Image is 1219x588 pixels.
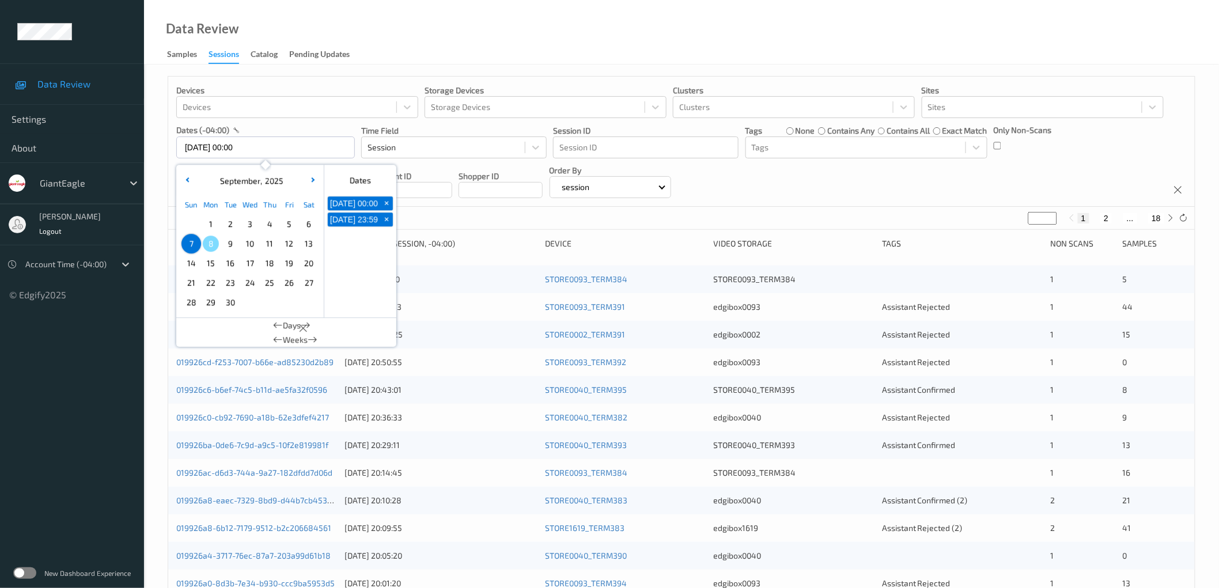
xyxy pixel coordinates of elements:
div: edgibox0040 [714,495,874,506]
span: 1 [203,216,219,232]
div: Choose Wednesday October 01 of 2025 [240,293,260,312]
p: Sites [922,85,1164,96]
span: 13 [1123,578,1131,588]
div: Video Storage [714,238,874,249]
p: Assistant ID [368,170,452,182]
div: Choose Saturday October 04 of 2025 [299,293,319,312]
span: 29 [203,294,219,310]
div: , [217,175,283,187]
div: Sun [181,195,201,214]
span: 23 [222,275,238,291]
div: [DATE] 20:14:45 [344,467,537,479]
span: 1 [1050,440,1054,450]
span: 0 [1123,357,1127,367]
div: Choose Tuesday September 09 of 2025 [221,234,240,253]
span: Assistant Rejected [882,302,951,312]
span: Assistant Rejected [882,412,951,422]
a: STORE1619_TERM383 [545,523,624,533]
span: 2 [222,216,238,232]
div: Choose Thursday September 18 of 2025 [260,253,279,273]
div: Choose Saturday September 20 of 2025 [299,253,319,273]
div: [DATE] 20:09:55 [344,522,537,534]
a: STORE0093_TERM384 [545,274,627,284]
span: 8 [203,236,219,252]
a: Sessions [209,47,251,64]
a: 019926c0-cb92-7690-a18b-62e3dfef4217 [176,412,329,422]
a: STORE0093_TERM394 [545,578,627,588]
span: 8 [1123,385,1128,394]
div: Samples [167,48,197,63]
p: Order By [550,165,672,176]
div: Choose Tuesday September 02 of 2025 [221,214,240,234]
div: Mon [201,195,221,214]
a: 019926c6-b6ef-74c5-b11d-ae5fa32f0596 [176,385,327,394]
label: contains any [827,125,874,136]
div: [DATE] 20:58:25 [344,329,537,340]
span: 21 [1123,495,1131,505]
span: 22 [203,275,219,291]
a: STORE0093_TERM392 [545,357,626,367]
span: 9 [1123,412,1127,422]
span: 2 [1050,495,1055,505]
div: [DATE] 20:29:11 [344,439,537,451]
div: Choose Saturday September 13 of 2025 [299,234,319,253]
span: Days [283,320,301,331]
span: 12 [281,236,297,252]
a: 019926a0-8d3b-7e34-b930-ccc9ba5953d5 [176,578,335,588]
span: 13 [1123,440,1131,450]
div: Choose Saturday September 27 of 2025 [299,273,319,293]
a: Catalog [251,47,289,63]
p: Shopper ID [459,170,543,182]
span: 5 [281,216,297,232]
a: STORE0040_TERM393 [545,440,627,450]
a: 019926a8-6b12-7179-9512-b2c206684561 [176,523,331,533]
span: Assistant Rejected (2) [882,523,963,533]
span: 21 [183,275,199,291]
label: contains all [887,125,930,136]
span: 1 [1050,385,1054,394]
a: STORE0093_TERM384 [545,468,627,477]
div: Choose Thursday September 25 of 2025 [260,273,279,293]
span: 44 [1123,302,1133,312]
div: edgibox1619 [714,522,874,534]
div: Pending Updates [289,48,350,63]
span: 17 [242,255,258,271]
a: STORE0040_TERM383 [545,495,627,505]
div: Choose Tuesday September 16 of 2025 [221,253,240,273]
div: STORE0040_TERM393 [714,439,874,451]
span: Assistant Confirmed [882,385,956,394]
span: 5 [1123,274,1127,284]
p: session [558,181,594,193]
div: Choose Tuesday September 23 of 2025 [221,273,240,293]
div: Choose Sunday September 07 of 2025 [181,234,201,253]
div: [DATE] 20:50:55 [344,356,537,368]
div: edgibox0040 [714,412,874,423]
span: 1 [1050,578,1054,588]
div: [DATE] 20:36:33 [344,412,537,423]
a: 019926a8-eaec-7329-8bd9-d44b7cb45334 [176,495,337,505]
span: Assistant Rejected [882,329,951,339]
span: 3 [242,216,258,232]
span: 1 [1050,357,1054,367]
button: 18 [1148,213,1164,223]
span: 0 [1123,551,1127,560]
span: 20 [301,255,317,271]
div: [DATE] 21:39:10 [344,274,537,285]
div: Choose Wednesday September 10 of 2025 [240,234,260,253]
div: Choose Friday September 19 of 2025 [279,253,299,273]
div: Sat [299,195,319,214]
div: edgibox0093 [714,301,874,313]
p: Tags [745,125,763,136]
div: Non Scans [1050,238,1114,249]
span: 14 [183,255,199,271]
span: Assistant Confirmed [882,440,956,450]
span: 41 [1123,523,1131,533]
button: [DATE] 00:00 [328,196,380,210]
span: September [217,176,260,185]
button: ... [1123,213,1137,223]
a: Pending Updates [289,47,361,63]
div: Sessions [209,48,239,64]
div: Thu [260,195,279,214]
div: Choose Wednesday September 17 of 2025 [240,253,260,273]
span: 15 [203,255,219,271]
